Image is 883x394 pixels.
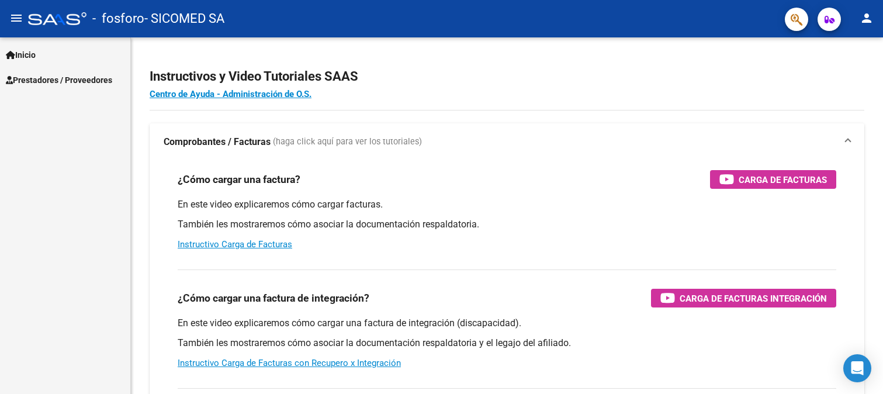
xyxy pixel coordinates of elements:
span: Inicio [6,49,36,61]
button: Carga de Facturas [710,170,836,189]
div: Open Intercom Messenger [843,354,871,382]
p: También les mostraremos cómo asociar la documentación respaldatoria. [178,218,836,231]
p: También les mostraremos cómo asociar la documentación respaldatoria y el legajo del afiliado. [178,337,836,350]
mat-icon: menu [9,11,23,25]
a: Instructivo Carga de Facturas con Recupero x Integración [178,358,401,368]
span: (haga click aquí para ver los tutoriales) [273,136,422,148]
span: - SICOMED SA [144,6,224,32]
h3: ¿Cómo cargar una factura? [178,171,300,188]
button: Carga de Facturas Integración [651,289,836,307]
a: Centro de Ayuda - Administración de O.S. [150,89,311,99]
a: Instructivo Carga de Facturas [178,239,292,250]
span: Prestadores / Proveedores [6,74,112,87]
p: En este video explicaremos cómo cargar facturas. [178,198,836,211]
mat-icon: person [860,11,874,25]
mat-expansion-panel-header: Comprobantes / Facturas (haga click aquí para ver los tutoriales) [150,123,864,161]
span: Carga de Facturas Integración [680,291,827,306]
h3: ¿Cómo cargar una factura de integración? [178,290,369,306]
span: - fosforo [92,6,144,32]
span: Carga de Facturas [739,172,827,187]
p: En este video explicaremos cómo cargar una factura de integración (discapacidad). [178,317,836,330]
h2: Instructivos y Video Tutoriales SAAS [150,65,864,88]
strong: Comprobantes / Facturas [164,136,271,148]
